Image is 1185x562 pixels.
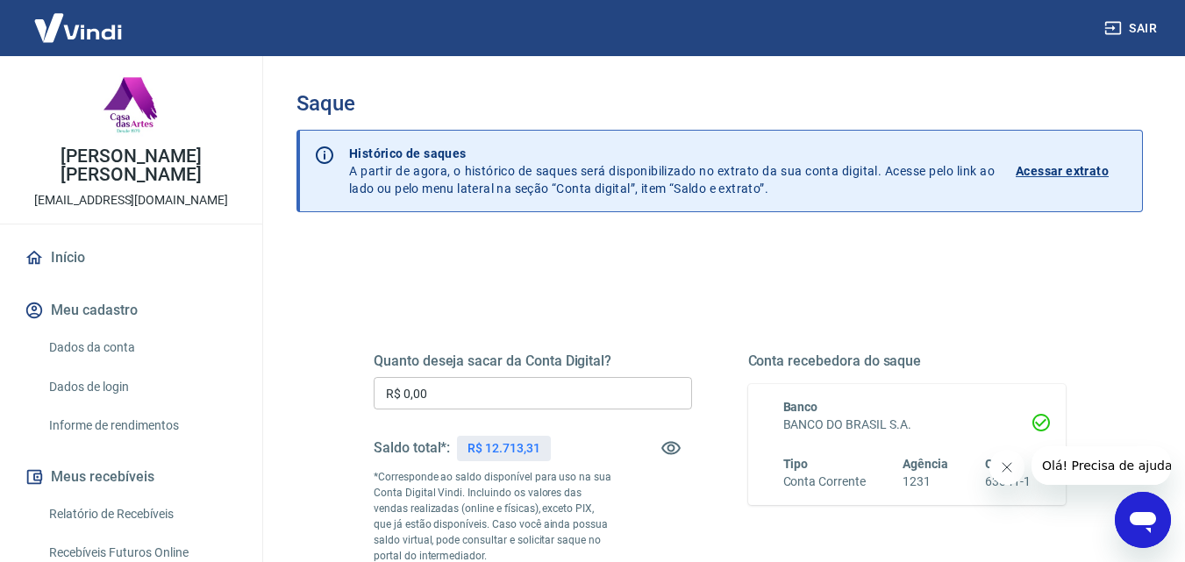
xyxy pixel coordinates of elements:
a: Dados da conta [42,330,241,366]
h6: Conta Corrente [783,473,866,491]
p: [PERSON_NAME] [PERSON_NAME] [14,147,248,184]
span: Olá! Precisa de ajuda? [11,12,147,26]
iframe: Mensagem da empresa [1032,446,1171,485]
a: Informe de rendimentos [42,408,241,444]
h6: 63041-1 [985,473,1031,491]
a: Início [21,238,241,277]
button: Sair [1101,12,1164,45]
span: Banco [783,400,818,414]
span: Conta [985,457,1018,471]
iframe: Fechar mensagem [989,450,1024,485]
span: Agência [903,457,948,471]
h5: Conta recebedora do saque [748,352,1067,370]
img: 3c732b88-95e2-4519-8bed-29ebbef3037a.jpeg [96,70,167,140]
p: [EMAIL_ADDRESS][DOMAIN_NAME] [34,191,228,210]
button: Meus recebíveis [21,458,241,496]
a: Relatório de Recebíveis [42,496,241,532]
h5: Quanto deseja sacar da Conta Digital? [374,352,692,370]
h6: BANCO DO BRASIL S.A. [783,416,1032,434]
p: Histórico de saques [349,145,995,162]
p: A partir de agora, o histórico de saques será disponibilizado no extrato da sua conta digital. Ac... [349,145,995,197]
a: Dados de login [42,369,241,405]
span: Tipo [783,457,809,471]
h5: Saldo total*: [374,439,450,457]
p: R$ 12.713,31 [468,439,539,458]
h3: Saque [296,91,1143,116]
p: Acessar extrato [1016,162,1109,180]
iframe: Botão para abrir a janela de mensagens [1115,492,1171,548]
h6: 1231 [903,473,948,491]
img: Vindi [21,1,135,54]
button: Meu cadastro [21,291,241,330]
a: Acessar extrato [1016,145,1128,197]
